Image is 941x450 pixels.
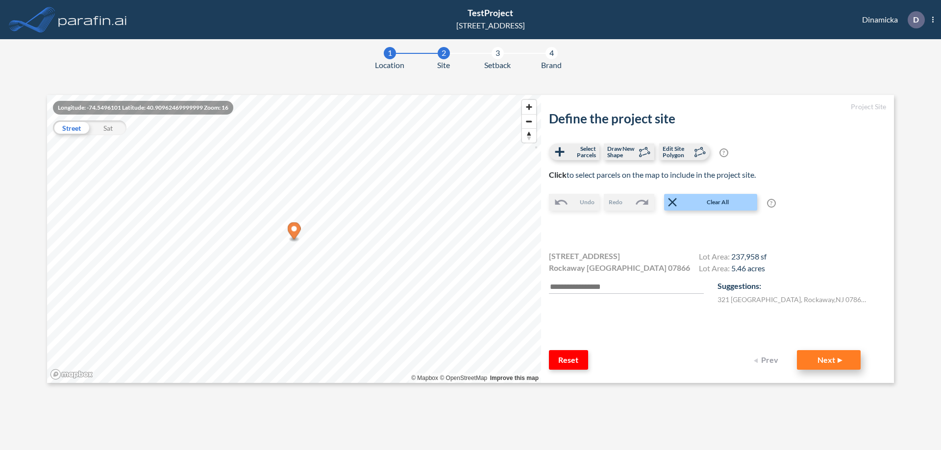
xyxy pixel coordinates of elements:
button: Redo [604,194,654,211]
span: Site [437,59,450,71]
button: Next [797,350,861,370]
div: 4 [545,47,558,59]
button: Clear All [664,194,757,211]
p: D [913,15,919,24]
p: Suggestions: [718,280,886,292]
a: OpenStreetMap [440,375,487,381]
h5: Project Site [549,103,886,111]
span: to select parcels on the map to include in the project site. [549,170,756,179]
span: 237,958 sf [731,252,767,261]
h4: Lot Area: [699,252,767,263]
div: Longitude: -74.5496101 Latitude: 40.90962469999999 Zoom: 16 [53,101,233,115]
div: 2 [438,47,450,59]
a: Mapbox [411,375,438,381]
span: ? [767,199,776,208]
div: 1 [384,47,396,59]
button: Reset bearing to north [522,128,536,142]
h2: Define the project site [549,111,886,126]
div: 3 [492,47,504,59]
span: Location [375,59,404,71]
span: Brand [541,59,562,71]
span: Edit Site Polygon [663,145,692,158]
a: Mapbox homepage [50,369,93,380]
span: Redo [609,198,622,207]
div: [STREET_ADDRESS] [456,20,525,31]
a: Improve this map [490,375,539,381]
span: Clear All [680,198,756,207]
span: [STREET_ADDRESS] [549,250,620,262]
span: Draw New Shape [607,145,636,158]
button: Zoom out [522,114,536,128]
div: Dinamicka [847,11,934,28]
span: Select Parcels [567,145,596,158]
img: logo [56,10,129,29]
canvas: Map [47,95,541,383]
button: Undo [549,194,599,211]
button: Prev [748,350,787,370]
button: Reset [549,350,588,370]
span: Rockaway [GEOGRAPHIC_DATA] 07866 [549,262,690,274]
span: Setback [484,59,511,71]
div: Sat [90,120,126,135]
span: ? [719,148,728,157]
span: 5.46 acres [731,263,765,273]
div: Street [53,120,90,135]
div: Map marker [288,222,301,242]
b: Click [549,170,567,179]
h4: Lot Area: [699,263,767,275]
label: 321 [GEOGRAPHIC_DATA] , Rockaway , NJ 07866 , US [718,294,869,305]
span: TestProject [468,7,513,18]
button: Zoom in [522,100,536,114]
span: Zoom out [522,115,536,128]
span: Undo [580,198,594,207]
span: Reset bearing to north [522,129,536,142]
